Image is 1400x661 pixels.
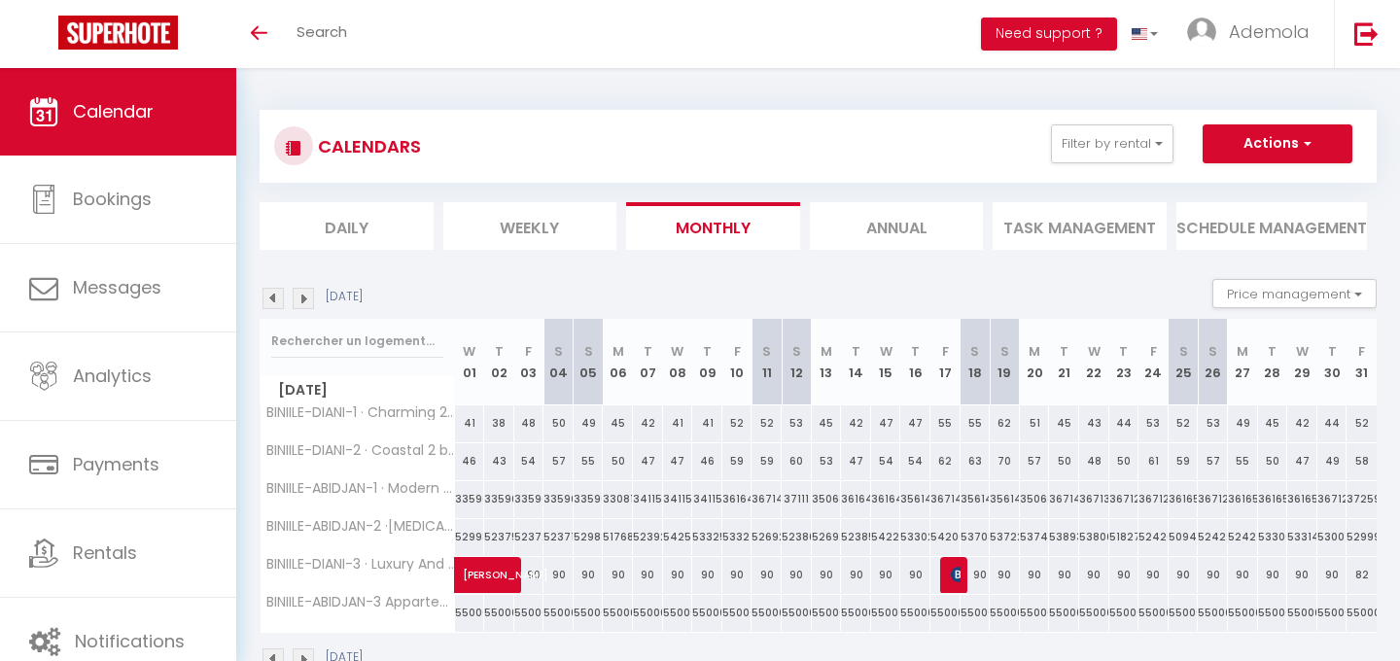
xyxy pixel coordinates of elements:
[930,443,961,479] div: 62
[752,481,782,517] div: 36714
[871,319,901,405] th: 15
[543,405,574,441] div: 50
[841,557,871,593] div: 90
[574,443,604,479] div: 55
[692,557,722,593] div: 90
[1000,342,1009,361] abbr: S
[1109,595,1139,631] div: 55000
[263,557,458,572] span: BINIILE-DIANI-3 · Luxury And Spacious Pool house near the beaches
[722,405,752,441] div: 52
[1049,443,1079,479] div: 50
[812,443,842,479] div: 53
[961,405,991,441] div: 55
[543,595,574,631] div: 55000
[1203,124,1352,163] button: Actions
[990,443,1020,479] div: 70
[1079,595,1109,631] div: 55000
[970,342,979,361] abbr: S
[990,319,1020,405] th: 19
[663,319,693,405] th: 08
[484,519,514,555] div: 52375
[603,481,633,517] div: 33081
[1258,443,1288,479] div: 50
[961,319,991,405] th: 18
[525,342,532,361] abbr: F
[782,519,812,555] div: 52380
[1109,557,1139,593] div: 90
[261,376,454,404] span: [DATE]
[443,202,617,250] li: Weekly
[1228,319,1258,405] th: 27
[692,443,722,479] div: 46
[1169,319,1199,405] th: 25
[514,481,544,517] div: 33596
[752,595,782,631] div: 55000
[1347,481,1377,517] div: 37259
[722,319,752,405] th: 10
[663,519,693,555] div: 54257
[1169,557,1199,593] div: 90
[1049,557,1079,593] div: 90
[1049,405,1079,441] div: 45
[574,519,604,555] div: 52988
[841,319,871,405] th: 14
[1287,557,1317,593] div: 90
[841,405,871,441] div: 42
[514,405,544,441] div: 48
[1029,342,1040,361] abbr: M
[1020,557,1050,593] div: 90
[326,288,363,306] p: [DATE]
[821,342,832,361] abbr: M
[484,595,514,631] div: 55000
[1150,342,1157,361] abbr: F
[260,202,434,250] li: Daily
[961,443,991,479] div: 63
[1287,319,1317,405] th: 29
[455,481,485,517] div: 33596
[752,443,782,479] div: 59
[514,519,544,555] div: 52372
[1079,443,1109,479] div: 48
[990,481,1020,517] div: 35614
[990,519,1020,555] div: 53722
[930,405,961,441] div: 55
[692,405,722,441] div: 41
[871,481,901,517] div: 36164
[455,405,485,441] div: 41
[900,519,930,555] div: 53302
[574,319,604,405] th: 05
[455,443,485,479] div: 46
[671,342,683,361] abbr: W
[1228,481,1258,517] div: 36165
[841,519,871,555] div: 52385
[871,557,901,593] div: 90
[871,443,901,479] div: 54
[484,481,514,517] div: 33596
[1109,319,1139,405] th: 23
[880,342,892,361] abbr: W
[1258,557,1288,593] div: 90
[73,187,152,211] span: Bookings
[1317,405,1347,441] div: 44
[514,595,544,631] div: 55000
[961,481,991,517] div: 35614
[1020,443,1050,479] div: 57
[734,342,741,361] abbr: F
[930,519,961,555] div: 54206
[990,557,1020,593] div: 90
[263,405,458,420] span: BINIILE-DIANI-1 · Charming 2-Bedroom in Diani
[1138,519,1169,555] div: 52420
[1049,519,1079,555] div: 53893
[484,443,514,479] div: 43
[644,342,652,361] abbr: T
[58,16,178,50] img: Super Booking
[484,319,514,405] th: 02
[1169,519,1199,555] div: 50942
[752,405,782,441] div: 52
[1109,443,1139,479] div: 50
[1358,342,1365,361] abbr: F
[1138,595,1169,631] div: 55000
[297,21,347,42] span: Search
[1138,319,1169,405] th: 24
[1079,481,1109,517] div: 36713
